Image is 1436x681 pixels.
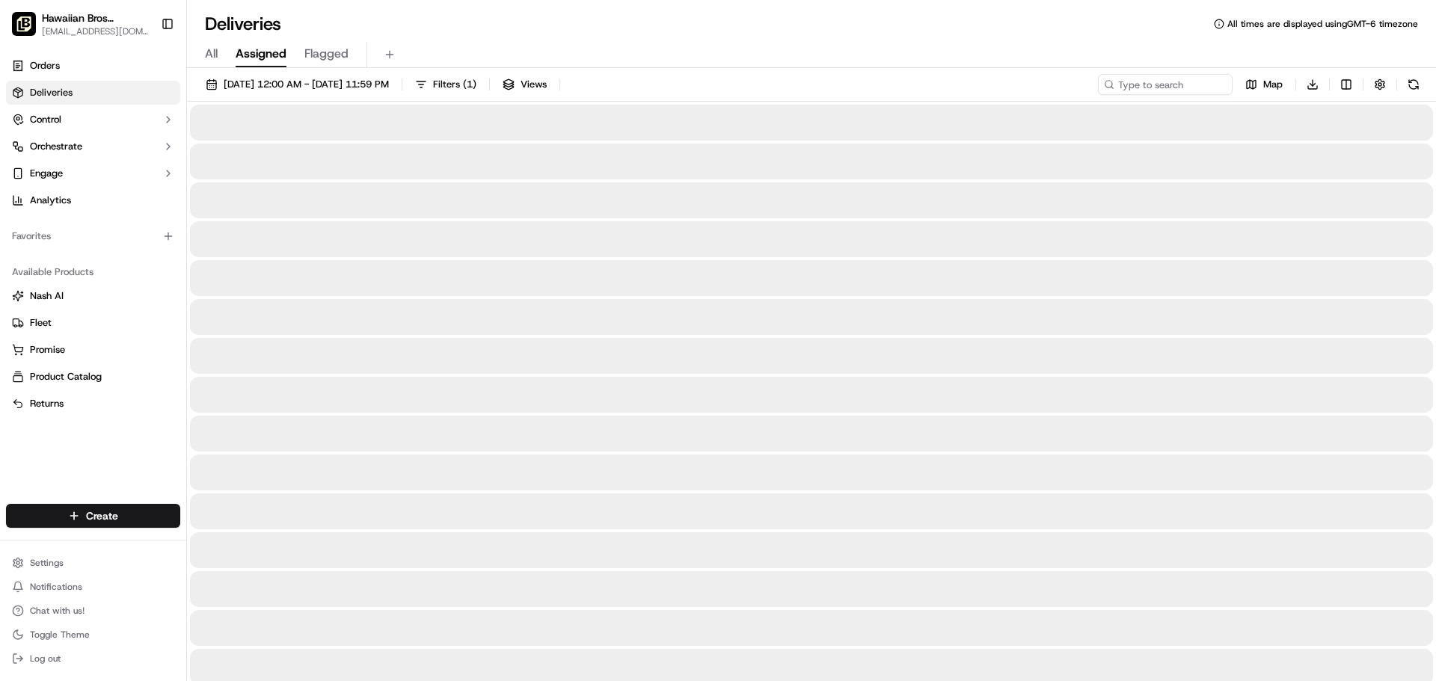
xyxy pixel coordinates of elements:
[6,108,180,132] button: Control
[12,397,174,410] a: Returns
[433,78,476,91] span: Filters
[205,45,218,63] span: All
[30,59,60,73] span: Orders
[30,194,71,207] span: Analytics
[86,508,118,523] span: Create
[6,54,180,78] a: Orders
[30,113,61,126] span: Control
[1403,74,1424,95] button: Refresh
[30,653,61,665] span: Log out
[6,624,180,645] button: Toggle Theme
[30,629,90,641] span: Toggle Theme
[30,605,85,617] span: Chat with us!
[6,365,180,389] button: Product Catalog
[12,343,174,357] a: Promise
[30,581,82,593] span: Notifications
[6,6,155,42] button: Hawaiian Bros (Wichita Falls_TX_Kemp)Hawaiian Bros ([GEOGRAPHIC_DATA])[EMAIL_ADDRESS][DOMAIN_NAME]
[408,74,483,95] button: Filters(1)
[12,370,174,383] a: Product Catalog
[6,600,180,621] button: Chat with us!
[1227,18,1418,30] span: All times are displayed using GMT-6 timezone
[236,45,286,63] span: Assigned
[6,224,180,248] div: Favorites
[6,576,180,597] button: Notifications
[12,289,174,303] a: Nash AI
[30,343,65,357] span: Promise
[463,78,476,91] span: ( 1 )
[12,316,174,330] a: Fleet
[30,289,64,303] span: Nash AI
[496,74,553,95] button: Views
[6,392,180,416] button: Returns
[6,338,180,362] button: Promise
[1239,74,1289,95] button: Map
[42,10,153,25] button: Hawaiian Bros ([GEOGRAPHIC_DATA])
[1098,74,1233,95] input: Type to search
[30,557,64,569] span: Settings
[42,25,153,37] button: [EMAIL_ADDRESS][DOMAIN_NAME]
[30,316,52,330] span: Fleet
[30,167,63,180] span: Engage
[6,260,180,284] div: Available Products
[6,188,180,212] a: Analytics
[224,78,389,91] span: [DATE] 12:00 AM - [DATE] 11:59 PM
[1263,78,1283,91] span: Map
[12,12,36,36] img: Hawaiian Bros (Wichita Falls_TX_Kemp)
[199,74,396,95] button: [DATE] 12:00 AM - [DATE] 11:59 PM
[304,45,349,63] span: Flagged
[205,12,281,36] h1: Deliveries
[6,311,180,335] button: Fleet
[30,397,64,410] span: Returns
[30,86,73,99] span: Deliveries
[30,140,82,153] span: Orchestrate
[6,504,180,528] button: Create
[6,284,180,308] button: Nash AI
[6,161,180,185] button: Engage
[6,81,180,105] a: Deliveries
[6,135,180,158] button: Orchestrate
[6,552,180,573] button: Settings
[521,78,547,91] span: Views
[6,648,180,669] button: Log out
[30,370,102,383] span: Product Catalog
